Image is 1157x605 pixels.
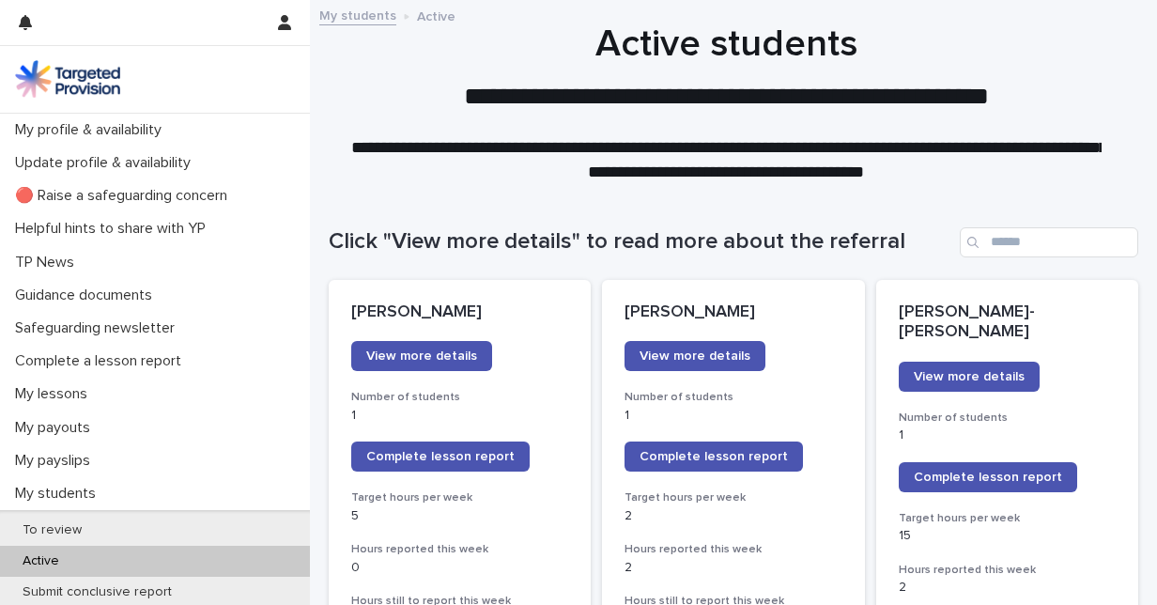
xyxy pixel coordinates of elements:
[351,390,568,405] h3: Number of students
[8,319,190,337] p: Safeguarding newsletter
[8,584,187,600] p: Submit conclusive report
[625,508,841,524] p: 2
[366,450,515,463] span: Complete lesson report
[899,563,1116,578] h3: Hours reported this week
[625,542,841,557] h3: Hours reported this week
[899,302,1116,343] p: [PERSON_NAME]-[PERSON_NAME]
[8,220,221,238] p: Helpful hints to share with YP
[625,341,765,371] a: View more details
[351,302,568,323] p: [PERSON_NAME]
[899,528,1116,544] p: 15
[351,508,568,524] p: 5
[8,154,206,172] p: Update profile & availability
[899,462,1077,492] a: Complete lesson report
[8,287,167,304] p: Guidance documents
[329,22,1124,67] h1: Active students
[366,349,477,363] span: View more details
[329,228,952,256] h1: Click "View more details" to read more about the referral
[8,522,97,538] p: To review
[899,511,1116,526] h3: Target hours per week
[899,427,1116,443] p: 1
[351,341,492,371] a: View more details
[351,542,568,557] h3: Hours reported this week
[899,580,1116,596] p: 2
[8,553,74,569] p: Active
[914,471,1062,484] span: Complete lesson report
[625,560,841,576] p: 2
[899,411,1116,426] h3: Number of students
[625,408,841,424] p: 1
[8,352,196,370] p: Complete a lesson report
[8,254,89,271] p: TP News
[625,390,841,405] h3: Number of students
[351,442,530,472] a: Complete lesson report
[417,5,455,25] p: Active
[899,362,1040,392] a: View more details
[8,385,102,403] p: My lessons
[625,490,841,505] h3: Target hours per week
[15,60,120,98] img: M5nRWzHhSzIhMunXDL62
[351,490,568,505] h3: Target hours per week
[319,4,396,25] a: My students
[8,187,242,205] p: 🔴 Raise a safeguarding concern
[351,560,568,576] p: 0
[640,450,788,463] span: Complete lesson report
[8,121,177,139] p: My profile & availability
[625,442,803,472] a: Complete lesson report
[914,370,1025,383] span: View more details
[960,227,1138,257] input: Search
[8,419,105,437] p: My payouts
[8,452,105,470] p: My payslips
[351,408,568,424] p: 1
[640,349,750,363] span: View more details
[625,302,841,323] p: [PERSON_NAME]
[8,485,111,503] p: My students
